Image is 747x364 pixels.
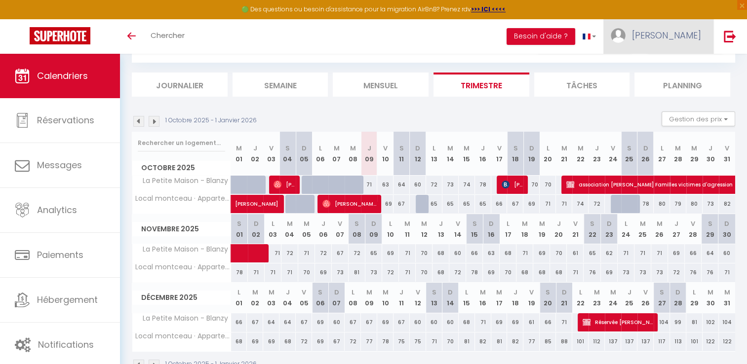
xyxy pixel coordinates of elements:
div: 71 [556,195,572,213]
button: Besoin d'aide ? [507,28,575,45]
div: 68 [432,263,449,282]
div: 68 [432,244,449,262]
th: 23 [589,132,605,176]
div: 65 [442,195,459,213]
abbr: M [640,219,646,228]
div: 72 [281,244,298,262]
th: 06 [312,132,328,176]
abbr: V [383,144,388,153]
th: 20 [540,132,556,176]
th: 28 [670,283,686,313]
div: 71 [618,244,634,262]
th: 22 [572,132,589,176]
th: 01 [231,132,247,176]
th: 27 [654,132,670,176]
th: 10 [382,214,399,244]
abbr: V [611,144,615,153]
abbr: D [724,219,729,228]
th: 10 [377,283,393,313]
div: 72 [315,244,332,262]
span: Local montceau · Appartement 3 chambres [134,263,233,271]
th: 30 [703,132,719,176]
abbr: S [399,144,404,153]
abbr: J [513,288,517,297]
abbr: L [660,144,663,153]
a: ... [PERSON_NAME] [603,19,713,54]
span: Réservations [37,114,94,126]
div: 65 [475,195,491,213]
th: 13 [432,214,449,244]
div: 70 [416,263,432,282]
th: 11 [393,283,410,313]
div: 61 [567,244,584,262]
th: 09 [361,283,377,313]
img: ... [611,28,626,43]
th: 29 [702,214,718,244]
abbr: S [472,219,477,228]
abbr: M [421,219,427,228]
span: Paiements [37,249,83,261]
abbr: S [354,219,359,228]
abbr: V [691,219,695,228]
div: 63 [483,244,500,262]
div: 69 [533,244,550,262]
th: 11 [399,214,416,244]
abbr: D [415,144,420,153]
abbr: M [447,144,453,153]
abbr: J [556,219,560,228]
th: 21 [556,283,572,313]
div: 71 [516,244,533,262]
abbr: D [607,219,612,228]
th: 15 [466,214,483,244]
abbr: S [513,144,517,153]
th: 09 [365,214,382,244]
th: 30 [718,214,735,244]
abbr: D [529,144,534,153]
th: 27 [654,283,670,313]
abbr: L [465,288,468,297]
div: 68 [533,263,550,282]
abbr: D [489,219,494,228]
abbr: M [539,219,545,228]
span: La Petite Maison - Blanzy [134,244,231,255]
th: 03 [263,283,279,313]
abbr: J [321,219,325,228]
div: 69 [668,244,685,262]
div: 66 [491,195,508,213]
span: [PERSON_NAME] [502,175,523,194]
abbr: V [416,288,420,297]
div: 76 [685,263,702,282]
div: 71 [361,176,377,194]
div: 66 [685,244,702,262]
abbr: L [507,219,510,228]
abbr: D [562,288,567,297]
th: 08 [349,214,365,244]
abbr: S [285,144,290,153]
div: 60 [718,244,735,262]
th: 17 [500,214,516,244]
th: 20 [550,214,567,244]
th: 01 [231,214,248,244]
div: 68 [500,244,516,262]
abbr: M [561,144,567,153]
span: Octobre 2025 [132,161,231,175]
div: 70 [500,263,516,282]
abbr: J [674,219,678,228]
th: 30 [703,283,719,313]
th: 09 [361,132,377,176]
li: Journalier [132,73,228,97]
abbr: J [708,144,712,153]
div: 78 [231,263,248,282]
th: 03 [265,214,281,244]
th: 24 [618,214,634,244]
abbr: V [456,219,460,228]
abbr: M [287,219,293,228]
div: 72 [449,263,466,282]
th: 05 [296,283,312,313]
div: 73 [332,263,349,282]
div: 71 [399,244,416,262]
th: 21 [556,132,572,176]
span: [PERSON_NAME] [235,189,303,208]
abbr: S [708,219,712,228]
th: 15 [459,283,475,313]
